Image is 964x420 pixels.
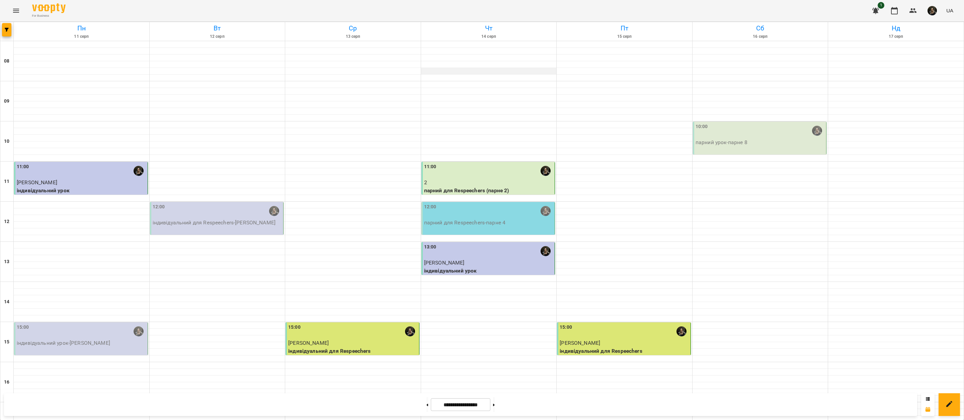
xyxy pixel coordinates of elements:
[32,3,66,13] img: Voopty Logo
[15,23,148,33] h6: Пн
[560,324,572,331] label: 15:00
[17,187,146,195] p: індивідуальний урок
[541,206,551,216] img: Людмила Ярош
[696,123,708,130] label: 10:00
[944,4,956,17] button: UA
[151,23,284,33] h6: Вт
[269,206,279,216] img: Людмила Ярош
[694,23,827,33] h6: Сб
[288,347,418,355] p: індивідуальний для Respeechers
[424,243,436,251] label: 13:00
[424,179,554,187] p: 2
[4,298,9,306] h6: 14
[424,219,554,227] p: парний для Respeechers - парне 4
[153,219,282,227] p: індивідуальний для Respeechers - [PERSON_NAME]
[17,179,57,186] span: [PERSON_NAME]
[17,163,29,171] label: 11:00
[541,166,551,176] img: Людмила Ярош
[4,178,9,185] h6: 11
[15,33,148,40] h6: 11 серп
[4,58,9,65] h6: 08
[560,347,689,355] p: індивідуальний для Respeechers
[405,326,415,336] img: Людмила Ярош
[558,33,691,40] h6: 15 серп
[17,339,146,347] p: індивідуальний урок - [PERSON_NAME]
[4,258,9,266] h6: 13
[134,326,144,336] img: Людмила Ярош
[153,203,165,211] label: 12:00
[829,23,963,33] h6: Нд
[422,23,556,33] h6: Чт
[946,7,953,14] span: UA
[134,166,144,176] img: Людмила Ярош
[422,33,556,40] h6: 14 серп
[424,203,436,211] label: 12:00
[424,267,554,275] p: індивідуальний урок
[558,23,691,33] h6: Пт
[829,33,963,40] h6: 17 серп
[812,126,822,136] img: Людмила Ярош
[288,340,329,346] span: [PERSON_NAME]
[676,326,687,336] img: Людмила Ярош
[4,138,9,145] h6: 10
[151,33,284,40] h6: 12 серп
[286,23,420,33] h6: Ср
[286,33,420,40] h6: 13 серп
[424,187,554,195] p: парний для Respeechers (парне 2)
[4,379,9,386] h6: 16
[696,138,825,146] p: парний урок - парне 8
[4,218,9,225] h6: 12
[560,340,600,346] span: [PERSON_NAME]
[541,246,551,256] img: Людмила Ярош
[4,338,9,346] h6: 15
[17,324,29,331] label: 15:00
[928,6,937,15] img: 998b0c24f0354562ba81004244cf30dc.jpeg
[424,163,436,171] label: 11:00
[424,259,465,266] span: [PERSON_NAME]
[288,324,301,331] label: 15:00
[8,3,24,19] button: Menu
[694,33,827,40] h6: 16 серп
[878,2,884,9] span: 1
[4,98,9,105] h6: 09
[32,14,66,18] span: For Business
